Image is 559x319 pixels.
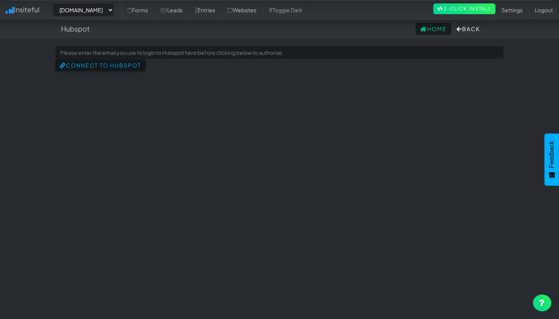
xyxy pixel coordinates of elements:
a: Leads [154,0,189,20]
input: Please enter the email you use to login to Hubspot here before clicking below to authorize. [55,46,504,59]
button: Back [452,23,485,35]
span: Feedback [548,141,555,168]
a: Entries [189,0,221,20]
a: Settings [495,0,529,20]
img: icon.png [6,7,14,14]
button: Connect to HubSpot [55,59,146,71]
a: 2-Click Install [433,3,495,14]
h4: Hubspot [61,25,90,33]
a: Websites [221,0,263,20]
a: Toggle Dark [263,0,309,20]
button: Feedback - Show survey [544,133,559,186]
a: Forms [122,0,154,20]
a: Home [416,23,451,35]
a: Logout [529,0,559,20]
